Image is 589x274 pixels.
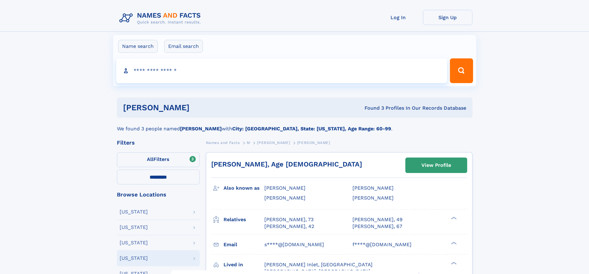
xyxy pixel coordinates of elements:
[224,259,264,270] h3: Lived in
[118,40,158,53] label: Name search
[257,139,290,146] a: [PERSON_NAME]
[206,139,240,146] a: Names and Facts
[450,58,473,83] button: Search Button
[247,139,250,146] a: M
[117,10,206,27] img: Logo Names and Facts
[264,185,305,191] span: [PERSON_NAME]
[352,185,394,191] span: [PERSON_NAME]
[352,223,402,230] a: [PERSON_NAME], 67
[264,195,305,201] span: [PERSON_NAME]
[352,216,403,223] a: [PERSON_NAME], 49
[224,214,264,225] h3: Relatives
[123,104,277,112] h1: [PERSON_NAME]
[117,192,200,197] div: Browse Locations
[120,240,148,245] div: [US_STATE]
[147,156,153,162] span: All
[423,10,472,25] a: Sign Up
[120,256,148,261] div: [US_STATE]
[277,105,466,112] div: Found 3 Profiles In Our Records Database
[450,261,457,265] div: ❯
[120,225,148,230] div: [US_STATE]
[117,118,472,133] div: We found 3 people named with .
[257,141,290,145] span: [PERSON_NAME]
[116,58,447,83] input: search input
[264,262,373,268] span: [PERSON_NAME] Inlet, [GEOGRAPHIC_DATA]
[297,141,330,145] span: [PERSON_NAME]
[224,183,264,193] h3: Also known as
[117,140,200,145] div: Filters
[450,241,457,245] div: ❯
[224,239,264,250] h3: Email
[117,152,200,167] label: Filters
[164,40,203,53] label: Email search
[120,209,148,214] div: [US_STATE]
[232,126,391,132] b: City: [GEOGRAPHIC_DATA], State: [US_STATE], Age Range: 60-99
[421,158,451,172] div: View Profile
[180,126,222,132] b: [PERSON_NAME]
[450,216,457,220] div: ❯
[247,141,250,145] span: M
[211,160,362,168] a: [PERSON_NAME], Age [DEMOGRAPHIC_DATA]
[264,223,314,230] a: [PERSON_NAME], 42
[352,195,394,201] span: [PERSON_NAME]
[264,216,314,223] a: [PERSON_NAME], 73
[406,158,467,173] a: View Profile
[373,10,423,25] a: Log In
